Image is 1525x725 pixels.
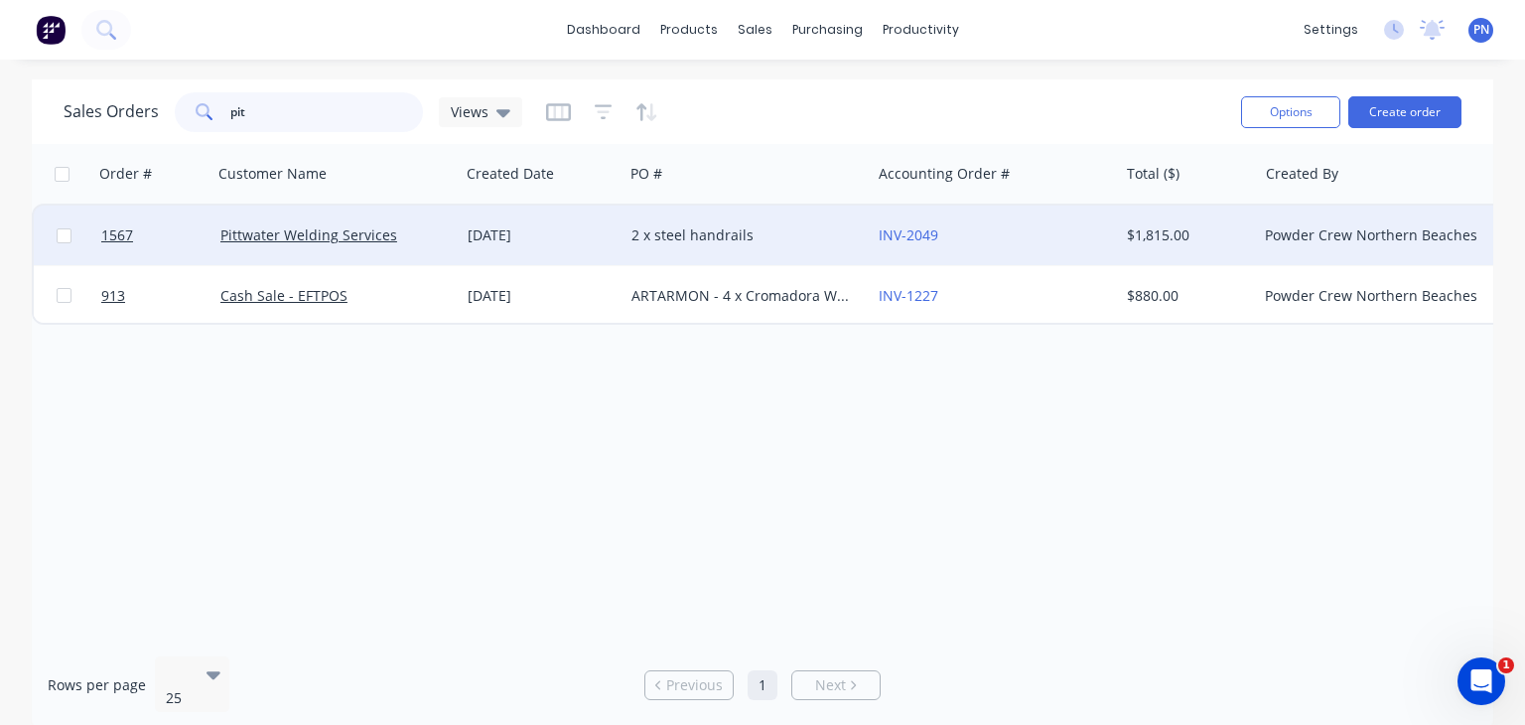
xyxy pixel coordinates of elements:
[467,164,554,184] div: Created Date
[631,225,852,245] div: 2 x steel handrails
[879,164,1010,184] div: Accounting Order #
[48,675,146,695] span: Rows per page
[1498,657,1514,673] span: 1
[1127,286,1243,306] div: $880.00
[666,675,723,695] span: Previous
[1241,96,1340,128] button: Options
[1457,657,1505,705] iframe: Intercom live chat
[1265,286,1485,306] div: Powder Crew Northern Beaches
[451,101,488,122] span: Views
[468,225,616,245] div: [DATE]
[99,164,152,184] div: Order #
[557,15,650,45] a: dashboard
[748,670,777,700] a: Page 1 is your current page
[879,286,938,305] a: INV-1227
[792,675,880,695] a: Next page
[1294,15,1368,45] div: settings
[630,164,662,184] div: PO #
[1266,164,1338,184] div: Created By
[468,286,616,306] div: [DATE]
[873,15,969,45] div: productivity
[782,15,873,45] div: purchasing
[166,688,190,708] div: 25
[1127,164,1179,184] div: Total ($)
[1473,21,1489,39] span: PN
[879,225,938,244] a: INV-2049
[101,206,220,265] a: 1567
[650,15,728,45] div: products
[101,266,220,326] a: 913
[101,225,133,245] span: 1567
[1265,225,1485,245] div: Powder Crew Northern Beaches
[636,670,889,700] ul: Pagination
[36,15,66,45] img: Factory
[218,164,327,184] div: Customer Name
[728,15,782,45] div: sales
[64,102,159,121] h1: Sales Orders
[220,286,347,305] a: Cash Sale - EFTPOS
[1127,225,1243,245] div: $1,815.00
[101,286,125,306] span: 913
[645,675,733,695] a: Previous page
[1348,96,1461,128] button: Create order
[815,675,846,695] span: Next
[230,92,424,132] input: Search...
[631,286,852,306] div: ARTARMON - 4 x Cromadora Wheels
[220,225,397,244] a: Pittwater Welding Services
